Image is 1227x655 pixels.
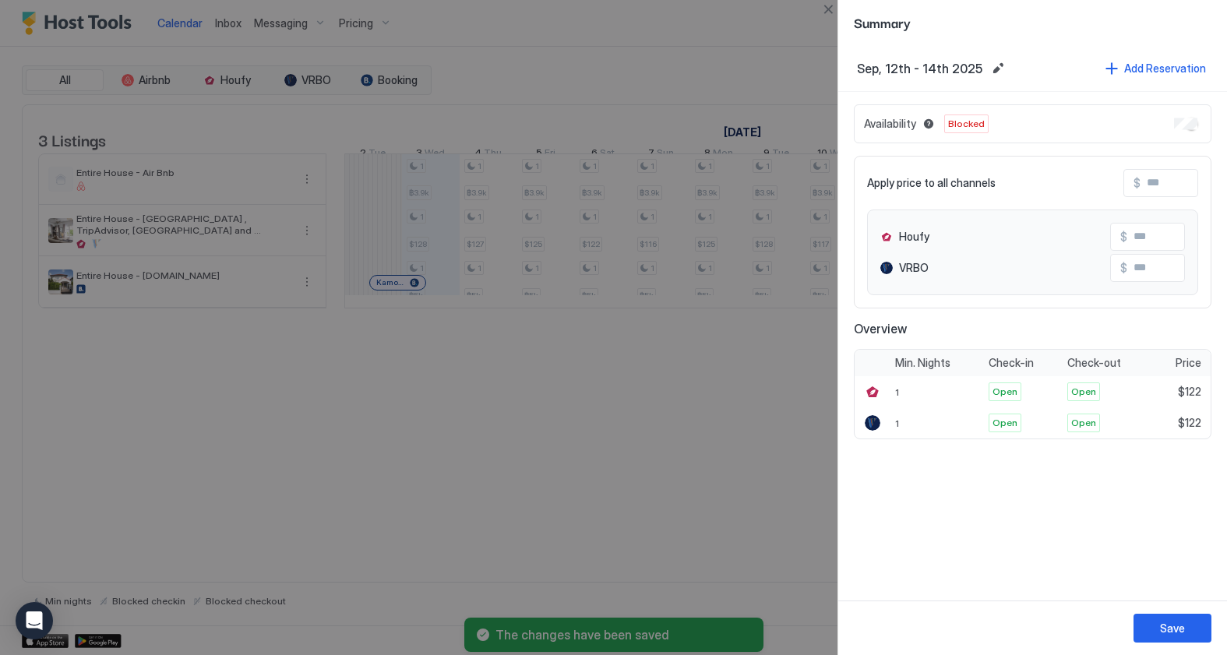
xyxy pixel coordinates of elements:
span: $122 [1178,385,1201,399]
button: Save [1134,614,1211,643]
div: Open Intercom Messenger [16,602,53,639]
span: Open [993,385,1017,399]
span: Check-out [1067,356,1121,370]
span: VRBO [899,261,929,275]
span: 1 [895,386,899,398]
span: Overview [854,321,1211,336]
div: Add Reservation [1124,60,1206,76]
span: Open [993,416,1017,430]
span: Open [1071,385,1096,399]
span: $122 [1178,416,1201,430]
span: Summary [854,12,1211,32]
span: $ [1134,176,1141,190]
span: $ [1120,230,1127,244]
span: Sep, 12th - 14th 2025 [857,61,982,76]
button: Add Reservation [1103,58,1208,79]
span: 1 [895,417,899,429]
span: $ [1120,261,1127,275]
button: Blocked dates override all pricing rules and remain unavailable until manually unblocked [919,114,938,133]
span: Check-in [989,356,1034,370]
div: Save [1160,620,1185,636]
span: Houfy [899,230,929,244]
span: Price [1176,356,1201,370]
button: Edit date range [989,59,1007,78]
span: Open [1071,416,1096,430]
span: Availability [864,117,916,131]
span: Min. Nights [895,356,950,370]
span: Blocked [948,117,985,131]
span: Apply price to all channels [867,176,996,190]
